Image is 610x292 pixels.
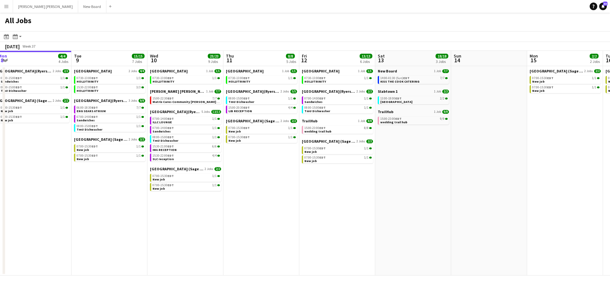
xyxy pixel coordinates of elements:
span: 33 [603,2,607,6]
div: [DATE] [5,43,20,50]
span: Week 37 [21,44,37,49]
button: [PERSON_NAME] [PERSON_NAME] [13,0,78,13]
a: 33 [599,3,607,10]
button: New Board [78,0,106,13]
